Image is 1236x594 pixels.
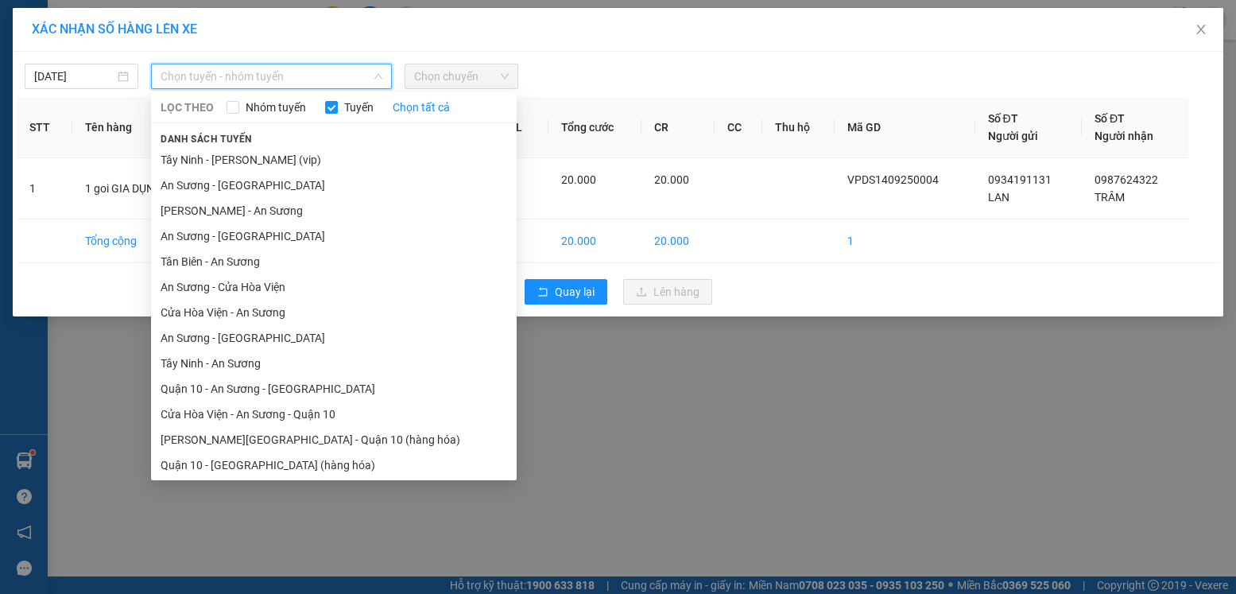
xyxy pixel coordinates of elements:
[126,9,218,22] strong: ĐỒNG PHƯỚC
[561,173,596,186] span: 20.000
[17,158,72,219] td: 1
[835,97,975,158] th: Mã GD
[548,97,642,158] th: Tổng cước
[6,10,76,80] img: logo
[537,286,548,299] span: rollback
[35,115,97,125] span: 11:45:58 [DATE]
[72,219,196,263] td: Tổng cộng
[34,68,114,85] input: 14/09/2025
[79,101,167,113] span: VPDS1409250004
[548,219,642,263] td: 20.000
[338,99,380,116] span: Tuyến
[151,147,517,173] li: Tây Ninh - [PERSON_NAME] (vip)
[151,198,517,223] li: [PERSON_NAME] - An Sương
[988,112,1018,125] span: Số ĐT
[126,25,214,45] span: Bến xe [GEOGRAPHIC_DATA]
[151,300,517,325] li: Cửa Hòa Viện - An Sương
[5,115,97,125] span: In ngày:
[1095,112,1125,125] span: Số ĐT
[641,219,714,263] td: 20.000
[654,173,689,186] span: 20.000
[835,219,975,263] td: 1
[126,71,195,80] span: Hotline: 19001152
[374,72,383,81] span: down
[161,64,382,88] span: Chọn tuyến - nhóm tuyến
[151,223,517,249] li: An Sương - [GEOGRAPHIC_DATA]
[1095,130,1153,142] span: Người nhận
[1179,8,1223,52] button: Close
[525,279,607,305] button: rollbackQuay lại
[1095,191,1125,204] span: TRÂM
[239,99,312,116] span: Nhóm tuyến
[5,103,167,112] span: [PERSON_NAME]:
[847,173,939,186] span: VPDS1409250004
[151,376,517,402] li: Quận 10 - An Sương - [GEOGRAPHIC_DATA]
[988,191,1009,204] span: LAN
[72,158,196,219] td: 1 goi GIA DỤNG
[17,97,72,158] th: STT
[762,97,835,158] th: Thu hộ
[414,64,509,88] span: Chọn chuyến
[43,86,195,99] span: -----------------------------------------
[988,130,1038,142] span: Người gửi
[151,452,517,478] li: Quận 10 - [GEOGRAPHIC_DATA] (hàng hóa)
[151,274,517,300] li: An Sương - Cửa Hòa Viện
[151,402,517,427] li: Cửa Hòa Viện - An Sương - Quận 10
[555,283,595,301] span: Quay lại
[72,97,196,158] th: Tên hàng
[988,173,1052,186] span: 0934191131
[393,99,450,116] a: Chọn tất cả
[1095,173,1158,186] span: 0987624322
[151,132,262,146] span: Danh sách tuyến
[151,351,517,376] li: Tây Ninh - An Sương
[151,325,517,351] li: An Sương - [GEOGRAPHIC_DATA]
[126,48,219,68] span: 01 Võ Văn Truyện, KP.1, Phường 2
[1195,23,1207,36] span: close
[151,249,517,274] li: Tân Biên - An Sương
[151,427,517,452] li: [PERSON_NAME][GEOGRAPHIC_DATA] - Quận 10 (hàng hóa)
[623,279,712,305] button: uploadLên hàng
[161,99,214,116] span: LỌC THEO
[151,173,517,198] li: An Sương - [GEOGRAPHIC_DATA]
[715,97,762,158] th: CC
[32,21,197,37] span: XÁC NHẬN SỐ HÀNG LÊN XE
[641,97,714,158] th: CR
